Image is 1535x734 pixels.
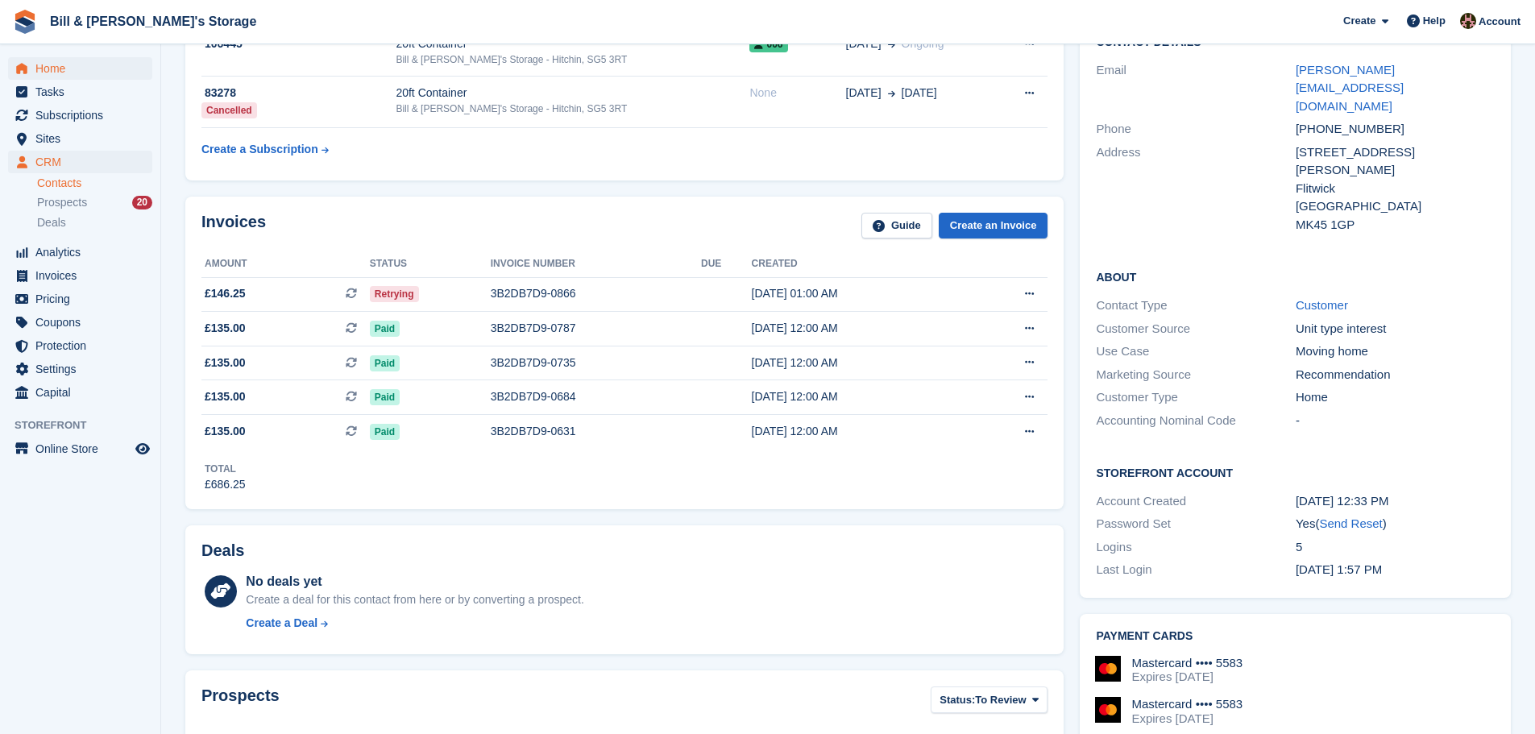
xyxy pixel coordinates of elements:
span: Paid [370,321,400,337]
span: To Review [975,692,1026,708]
div: Bill & [PERSON_NAME]'s Storage - Hitchin, SG5 3RT [396,52,749,67]
span: 006 [749,36,787,52]
th: Created [752,251,965,277]
span: Online Store [35,437,132,460]
span: Status: [940,692,975,708]
div: Cancelled [201,102,257,118]
a: menu [8,57,152,80]
span: Tasks [35,81,132,103]
div: Expires [DATE] [1131,711,1243,726]
span: Paid [370,424,400,440]
div: [STREET_ADDRESS][PERSON_NAME] [1296,143,1495,180]
span: Settings [35,358,132,380]
div: Address [1096,143,1295,234]
a: menu [8,288,152,310]
h2: Invoices [201,213,266,239]
span: Analytics [35,241,132,263]
div: Accounting Nominal Code [1096,412,1295,430]
a: [PERSON_NAME][EMAIL_ADDRESS][DOMAIN_NAME] [1296,63,1404,113]
div: Account Created [1096,492,1295,511]
span: Prospects [37,195,87,210]
th: Status [370,251,491,277]
div: [DATE] 12:00 AM [752,355,965,371]
a: Create an Invoice [939,213,1048,239]
span: [DATE] [902,85,937,102]
div: Email [1096,61,1295,116]
span: £135.00 [205,388,246,405]
span: Storefront [15,417,160,433]
a: Preview store [133,439,152,458]
span: Deals [37,215,66,230]
time: 2025-08-28 12:57:35 UTC [1296,562,1382,576]
h2: About [1096,268,1495,284]
th: Due [701,251,752,277]
div: Contact Type [1096,297,1295,315]
span: Account [1479,14,1520,30]
a: menu [8,358,152,380]
div: None [749,85,845,102]
span: Paid [370,355,400,371]
a: menu [8,127,152,150]
h2: Prospects [201,686,280,716]
span: Capital [35,381,132,404]
div: 3B2DB7D9-0866 [491,285,701,302]
div: 3B2DB7D9-0735 [491,355,701,371]
div: 3B2DB7D9-0631 [491,423,701,440]
div: 20ft Container [396,35,749,52]
span: £146.25 [205,285,246,302]
span: Create [1343,13,1375,29]
div: Bill & [PERSON_NAME]'s Storage - Hitchin, SG5 3RT [396,102,749,116]
a: Create a Deal [246,615,583,632]
div: £686.25 [205,476,246,493]
div: Marketing Source [1096,366,1295,384]
div: Create a deal for this contact from here or by converting a prospect. [246,591,583,608]
div: Last Login [1096,561,1295,579]
span: Subscriptions [35,104,132,126]
div: Unit type interest [1296,320,1495,338]
a: menu [8,151,152,173]
div: Expires [DATE] [1131,670,1243,684]
div: 20 [132,196,152,209]
div: Mastercard •••• 5583 [1131,656,1243,670]
div: Recommendation [1296,366,1495,384]
a: Send Reset [1319,516,1382,530]
h2: Storefront Account [1096,464,1495,480]
span: ( ) [1315,516,1386,530]
img: Mastercard Logo [1095,697,1121,723]
a: Bill & [PERSON_NAME]'s Storage [44,8,263,35]
span: £135.00 [205,423,246,440]
div: Total [205,462,246,476]
div: 3B2DB7D9-0787 [491,320,701,337]
a: menu [8,311,152,334]
div: Create a Deal [246,615,317,632]
a: Customer [1296,298,1348,312]
div: Phone [1096,120,1295,139]
a: Prospects 20 [37,194,152,211]
a: Guide [861,213,932,239]
div: [DATE] 12:33 PM [1296,492,1495,511]
a: menu [8,334,152,357]
div: 106445 [201,35,396,52]
img: stora-icon-8386f47178a22dfd0bd8f6a31ec36ba5ce8667c1dd55bd0f319d3a0aa187defe.svg [13,10,37,34]
div: Flitwick [1296,180,1495,198]
a: Create a Subscription [201,135,329,164]
div: Logins [1096,538,1295,557]
h2: Deals [201,541,244,560]
span: £135.00 [205,355,246,371]
div: [DATE] 12:00 AM [752,423,965,440]
div: Moving home [1296,342,1495,361]
th: Invoice number [491,251,701,277]
span: Invoices [35,264,132,287]
div: Create a Subscription [201,141,318,158]
div: Home [1296,388,1495,407]
div: [DATE] 12:00 AM [752,388,965,405]
div: Mastercard •••• 5583 [1131,697,1243,711]
a: menu [8,241,152,263]
span: [DATE] [846,85,882,102]
span: Pricing [35,288,132,310]
h2: Payment cards [1096,630,1495,643]
span: Ongoing [902,37,944,50]
img: Jack Bottesch [1460,13,1476,29]
div: 83278 [201,85,396,102]
span: Sites [35,127,132,150]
